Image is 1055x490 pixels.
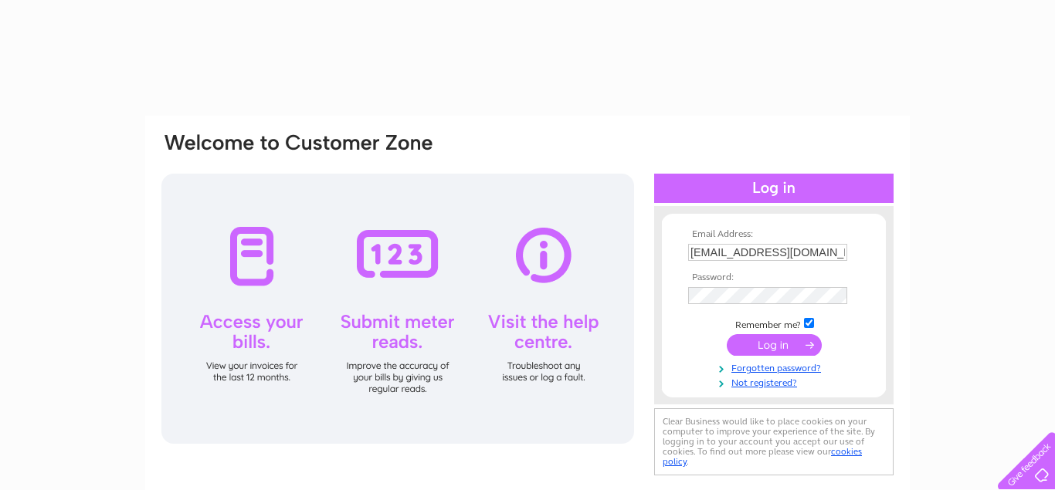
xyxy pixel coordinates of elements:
a: Forgotten password? [688,360,863,374]
input: Submit [727,334,822,356]
td: Remember me? [684,316,863,331]
th: Password: [684,272,863,283]
th: Email Address: [684,229,863,240]
div: Clear Business would like to place cookies on your computer to improve your experience of the sit... [654,408,894,475]
a: Not registered? [688,374,863,389]
a: cookies policy [663,446,862,467]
